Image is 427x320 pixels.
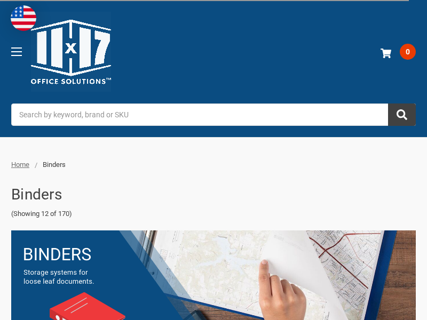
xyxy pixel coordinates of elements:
h1: Binders [11,181,62,209]
a: Home [11,161,29,169]
span: (Showing 12 of 170) [11,209,416,219]
span: 0 [400,44,416,60]
img: duty and tax information for United States [11,5,36,31]
input: Search by keyword, brand or SKU [11,103,416,126]
a: Toggle menu [2,37,31,66]
span: Toggle menu [11,51,22,52]
a: 0 [378,38,416,66]
span: Binders [43,161,66,169]
img: 11x17.com [31,12,111,92]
